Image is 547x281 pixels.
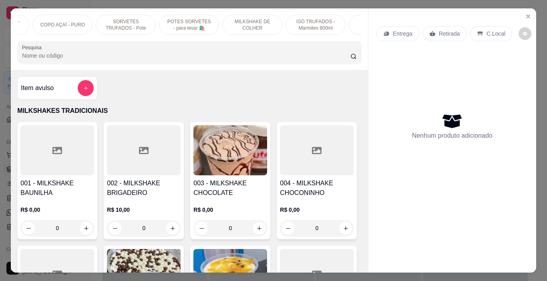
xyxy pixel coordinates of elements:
h4: 003 - MILKSHAKE CHOCOLATE [193,179,267,198]
button: add-separate-item [78,80,94,96]
label: Pesquisa [22,44,44,51]
p: R$ 0,00 [193,206,267,214]
input: Pesquisa [22,52,350,60]
p: R$ 0,00 [20,206,94,214]
p: C.Local [487,30,505,38]
h4: 004 - MILKSHAKE CHOCONINHO [280,179,354,198]
p: R$ 0,00 [280,206,354,214]
p: POTES SORVETES - para levar 🛍️ [166,18,212,31]
h4: Item avulso [21,83,54,93]
p: Entrega [393,30,412,38]
h4: 001 - MILKSHAKE BAUNILHA [20,179,94,198]
p: MILKSHAKE DE COLHER [229,18,276,31]
button: Close [522,10,535,23]
h4: 002 - MILKSHAKE BRIGADEIRO [107,179,181,198]
p: SORVETES TRUFADOS - Pote [103,18,149,31]
p: ISO TRUFADOS - Marmitex 800ml [292,18,339,31]
button: decrease-product-quantity [519,27,531,40]
p: Retirada [439,30,460,38]
p: Nenhum produto adicionado [412,131,493,140]
p: COPO AÇAÍ - PURO [40,22,85,28]
p: MILKSHAKES TRADICIONAIS [17,106,361,116]
p: R$ 10,00 [107,206,181,214]
img: product-image [193,125,267,175]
